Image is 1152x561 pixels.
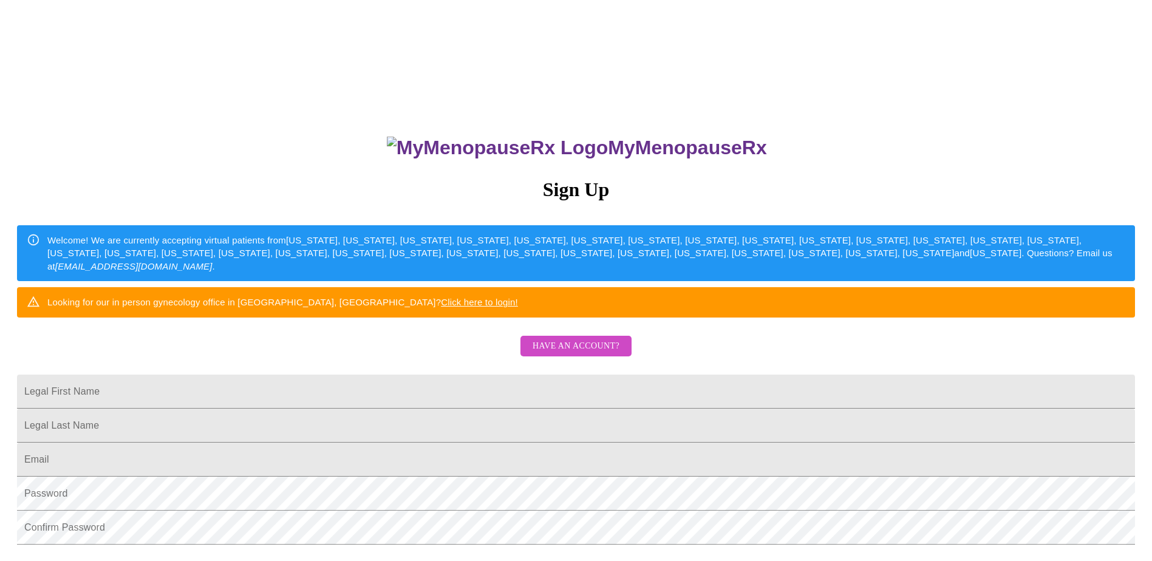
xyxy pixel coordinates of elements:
div: Welcome! We are currently accepting virtual patients from [US_STATE], [US_STATE], [US_STATE], [US... [47,229,1125,277]
em: [EMAIL_ADDRESS][DOMAIN_NAME] [55,261,213,271]
span: Have an account? [533,339,619,354]
h3: MyMenopauseRx [19,137,1136,159]
a: Click here to login! [441,297,518,307]
div: Looking for our in person gynecology office in [GEOGRAPHIC_DATA], [GEOGRAPHIC_DATA]? [47,291,518,313]
a: Have an account? [517,348,635,359]
button: Have an account? [520,336,632,357]
h3: Sign Up [17,178,1135,201]
img: MyMenopauseRx Logo [387,137,608,159]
